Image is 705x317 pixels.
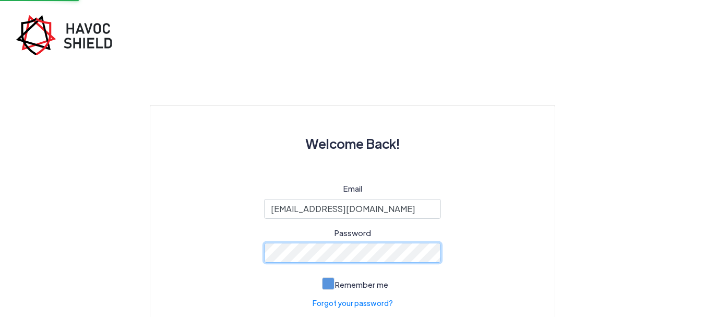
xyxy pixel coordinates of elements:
h3: Welcome Back! [175,131,530,157]
label: Email [343,183,362,195]
label: Password [334,227,371,239]
span: Remember me [335,279,388,289]
img: havoc-shield-register-logo.png [16,15,120,55]
a: Forgot your password? [313,298,393,309]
